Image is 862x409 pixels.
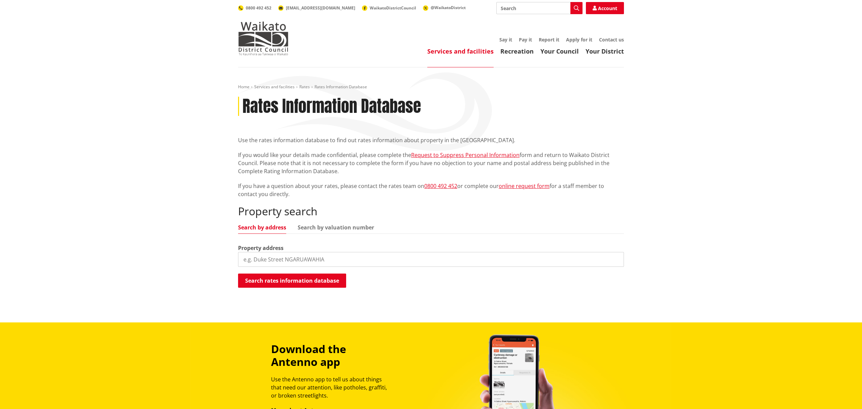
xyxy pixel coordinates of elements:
[254,84,295,90] a: Services and facilities
[500,47,534,55] a: Recreation
[540,47,579,55] a: Your Council
[242,97,421,116] h1: Rates Information Database
[271,375,393,400] p: Use the Antenno app to tell us about things that need our attention, like potholes, graffiti, or ...
[539,36,559,43] a: Report it
[238,205,624,218] h2: Property search
[278,5,355,11] a: [EMAIL_ADDRESS][DOMAIN_NAME]
[566,36,592,43] a: Apply for it
[499,182,550,190] a: online request form
[499,36,512,43] a: Say it
[314,84,367,90] span: Rates Information Database
[238,22,289,55] img: Waikato District Council - Te Kaunihera aa Takiwaa o Waikato
[362,5,416,11] a: WaikatoDistrictCouncil
[299,84,310,90] a: Rates
[411,151,520,159] a: Request to Suppress Personal Information
[496,2,583,14] input: Search input
[586,2,624,14] a: Account
[599,36,624,43] a: Contact us
[238,244,284,252] label: Property address
[238,84,250,90] a: Home
[431,5,466,10] span: @WaikatoDistrict
[427,47,494,55] a: Services and facilities
[238,136,624,144] p: Use the rates information database to find out rates information about property in the [GEOGRAPHI...
[238,84,624,90] nav: breadcrumb
[519,36,532,43] a: Pay it
[238,5,271,11] a: 0800 492 452
[286,5,355,11] span: [EMAIL_ADDRESS][DOMAIN_NAME]
[238,274,346,288] button: Search rates information database
[423,5,466,10] a: @WaikatoDistrict
[238,182,624,198] p: If you have a question about your rates, please contact the rates team on or complete our for a s...
[370,5,416,11] span: WaikatoDistrictCouncil
[271,343,393,369] h3: Download the Antenno app
[246,5,271,11] span: 0800 492 452
[586,47,624,55] a: Your District
[238,151,624,175] p: If you would like your details made confidential, please complete the form and return to Waikato ...
[298,225,374,230] a: Search by valuation number
[238,252,624,267] input: e.g. Duke Street NGARUAWAHIA
[424,182,457,190] a: 0800 492 452
[238,225,286,230] a: Search by address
